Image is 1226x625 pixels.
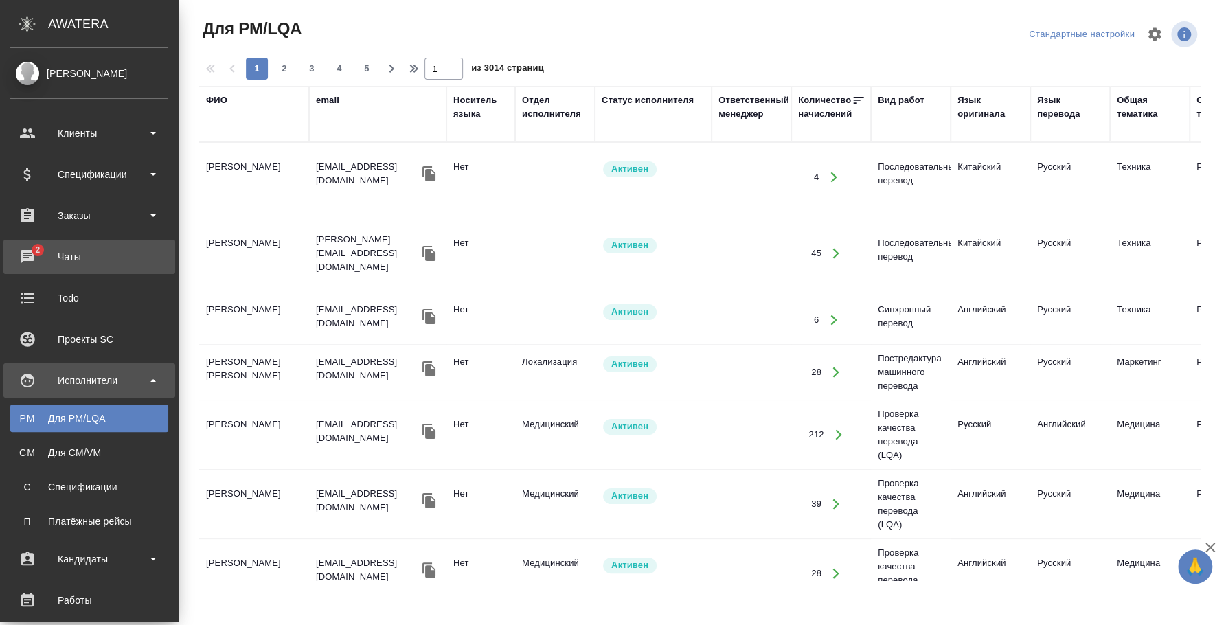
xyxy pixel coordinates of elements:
td: Нет [446,229,515,277]
td: Последовательный перевод [871,153,951,201]
p: Активен [611,489,648,503]
div: Чаты [10,247,168,267]
div: Кандидаты [10,549,168,569]
td: Нет [446,296,515,344]
td: Проверка качества перевода (LQA) [871,400,951,469]
td: Проверка качества перевода (LQA) [871,470,951,538]
div: Клиенты [10,123,168,144]
td: Русский [1030,153,1110,201]
div: Платёжные рейсы [17,514,161,528]
td: Английский [951,296,1030,344]
button: 2 [273,58,295,80]
div: Работы [10,590,168,611]
div: AWATERA [48,10,179,38]
p: Активен [611,357,648,371]
button: Скопировать [419,421,440,442]
div: 28 [811,567,821,580]
p: [EMAIL_ADDRESS][DOMAIN_NAME] [316,487,419,514]
td: Медицинский [515,411,595,459]
button: Скопировать [419,560,440,580]
td: [PERSON_NAME] [199,411,309,459]
span: 🙏 [1183,552,1207,581]
a: Работы [3,583,175,617]
div: Общая тематика [1117,93,1183,121]
td: Техника [1110,229,1190,277]
p: [PERSON_NAME][EMAIL_ADDRESS][DOMAIN_NAME] [316,233,419,274]
button: Открыть работы [825,421,853,449]
td: [PERSON_NAME] [199,153,309,201]
td: Медицина [1110,480,1190,528]
p: Активен [611,558,648,572]
td: Медицина [1110,549,1190,598]
td: Русский [1030,480,1110,528]
td: Нет [446,348,515,396]
div: Ответственный менеджер [718,93,789,121]
span: Для PM/LQA [199,18,302,40]
span: 4 [328,62,350,76]
button: Открыть работы [822,490,850,519]
div: Язык перевода [1037,93,1103,121]
div: 212 [808,428,824,442]
div: Рядовой исполнитель: назначай с учетом рейтинга [602,303,705,321]
td: Медицинский [515,549,595,598]
div: Рядовой исполнитель: назначай с учетом рейтинга [602,487,705,505]
div: Проекты SC [10,329,168,350]
div: Спецификации [17,480,161,494]
a: Todo [3,281,175,315]
td: [PERSON_NAME] [199,296,309,344]
div: Вид работ [878,93,924,107]
td: Английский [951,348,1030,396]
button: Скопировать [419,359,440,379]
div: Рядовой исполнитель: назначай с учетом рейтинга [602,556,705,575]
td: [PERSON_NAME] [PERSON_NAME] [199,348,309,396]
td: Постредактура машинного перевода [871,345,951,400]
div: Отдел исполнителя [522,93,588,121]
td: [PERSON_NAME] [199,229,309,277]
p: [EMAIL_ADDRESS][DOMAIN_NAME] [316,160,419,187]
div: Количество начислений [798,93,852,121]
button: Скопировать [419,243,440,264]
td: Нет [446,411,515,459]
td: Локализация [515,348,595,396]
div: Исполнители [10,370,168,391]
a: ППлатёжные рейсы [10,508,168,535]
span: 2 [27,243,48,257]
button: Скопировать [419,306,440,327]
span: 5 [356,62,378,76]
td: Синхронный перевод [871,296,951,344]
div: 4 [814,170,819,184]
div: Рядовой исполнитель: назначай с учетом рейтинга [602,236,705,255]
div: 45 [811,247,821,260]
button: Открыть работы [822,560,850,588]
span: из 3014 страниц [471,60,544,80]
div: 39 [811,497,821,511]
div: Для PM/LQA [17,411,161,425]
td: Английский [951,549,1030,598]
td: [PERSON_NAME] [199,480,309,528]
td: Нет [446,153,515,201]
div: Носитель языка [453,93,508,121]
div: Язык оригинала [957,93,1023,121]
p: Активен [611,305,648,319]
p: Активен [611,238,648,252]
td: Русский [1030,296,1110,344]
button: Открыть работы [822,240,850,268]
button: Скопировать [419,490,440,511]
button: Открыть работы [822,359,850,387]
td: Медицина [1110,411,1190,459]
span: Настроить таблицу [1138,18,1171,51]
div: ФИО [206,93,227,107]
div: email [316,93,339,107]
button: 🙏 [1178,549,1212,584]
div: 6 [814,313,819,327]
a: Проекты SC [3,322,175,356]
td: Медицинский [515,480,595,528]
td: [PERSON_NAME] [199,549,309,598]
p: [EMAIL_ADDRESS][DOMAIN_NAME] [316,355,419,383]
p: [EMAIL_ADDRESS][DOMAIN_NAME] [316,303,419,330]
a: CMДля CM/VM [10,439,168,466]
td: Китайский [951,229,1030,277]
a: 2Чаты [3,240,175,274]
div: 28 [811,365,821,379]
span: 3 [301,62,323,76]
